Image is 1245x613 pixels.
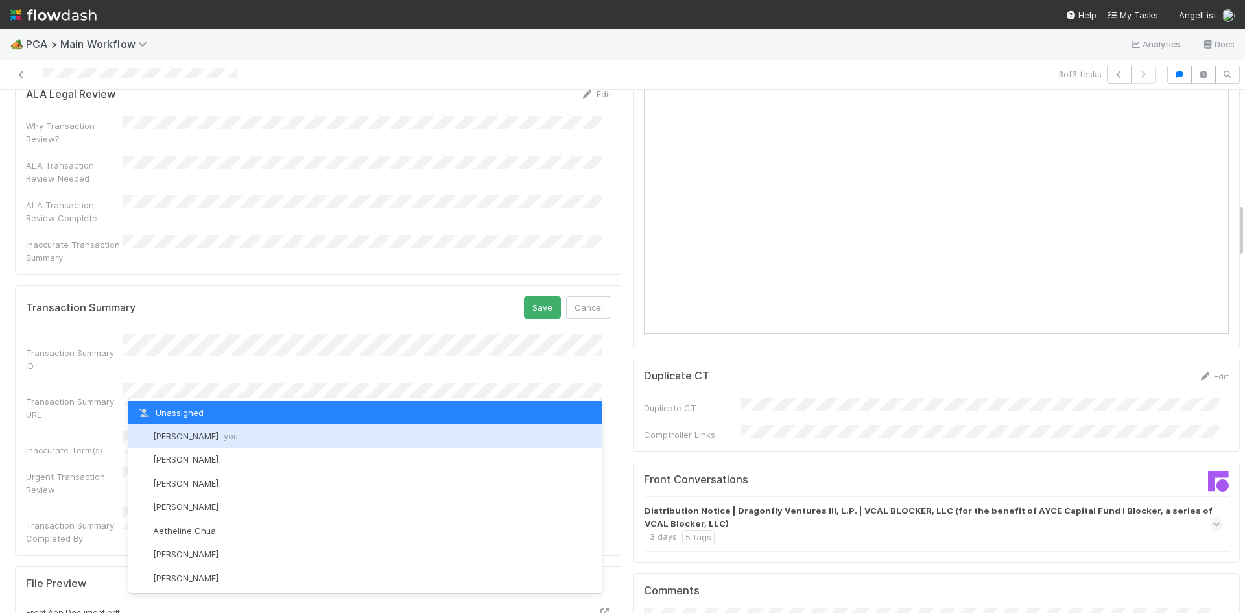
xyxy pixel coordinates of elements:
h5: Transaction Summary [26,302,136,315]
div: Comptroller Links [644,428,741,441]
div: Inaccurate Transaction Summary [26,238,123,264]
img: avatar_99e80e95-8f0d-4917-ae3c-b5dad577a2b5.png [136,429,149,442]
img: avatar_1d14498f-6309-4f08-8780-588779e5ce37.png [136,477,149,490]
span: [PERSON_NAME] [153,454,219,464]
span: Aetheline Chua [153,525,216,536]
div: 5 tags [682,530,715,544]
div: Urgent Transaction Review [26,470,123,496]
span: [PERSON_NAME] [153,431,238,441]
div: Transaction Summary Completed By [26,519,123,545]
span: [PERSON_NAME] [153,501,219,512]
a: Edit [1198,371,1229,381]
div: ALA Transaction Review Complete [26,198,123,224]
img: avatar_55c8bf04-bdf8-4706-8388-4c62d4787457.png [136,501,149,514]
span: [PERSON_NAME] [153,478,219,488]
div: Transaction Summary URL [26,395,123,421]
div: 3 days [650,530,677,544]
img: avatar_99e80e95-8f0d-4917-ae3c-b5dad577a2b5.png [1222,9,1235,22]
img: avatar_df83acd9-d480-4d6e-a150-67f005a3ea0d.png [136,571,149,584]
span: PCA > Main Workflow [26,38,154,51]
img: avatar_55a2f090-1307-4765-93b4-f04da16234ba.png [136,453,149,466]
button: Save [524,296,561,319]
h5: Comments [644,584,1229,597]
div: Help [1065,8,1097,21]
img: avatar_adb74e0e-9f86-401c-adfc-275927e58b0b.png [136,548,149,561]
span: My Tasks [1107,10,1158,20]
button: Cancel [566,296,611,319]
div: Duplicate CT [644,402,741,415]
a: Docs [1202,36,1235,52]
a: Analytics [1130,36,1181,52]
span: 3 of 3 tasks [1058,67,1102,80]
div: Inaccurate Term(s) [26,444,123,457]
div: ALA Transaction Review Needed [26,159,123,185]
span: you [224,431,238,441]
img: avatar_103f69d0-f655-4f4f-bc28-f3abe7034599.png [136,524,149,537]
span: AngelList [1179,10,1216,20]
div: Why Transaction Review? [26,119,123,145]
span: [PERSON_NAME] [153,573,219,583]
span: [PERSON_NAME] [153,549,219,559]
img: front-logo-b4b721b83371efbadf0a.svg [1208,471,1229,492]
div: Transaction Summary ID [26,346,123,372]
strong: Distribution Notice | Dragonfly Ventures III, L.P. | VCAL BLOCKER, LLC (for the benefit of AYCE C... [645,504,1220,530]
span: 🏕️ [10,38,23,49]
a: My Tasks [1107,8,1158,21]
span: Unassigned [136,407,204,418]
h5: File Preview [26,577,86,590]
h5: Duplicate CT [644,370,709,383]
h5: ALA Legal Review [26,88,115,101]
a: Edit [581,89,611,99]
img: logo-inverted-e16ddd16eac7371096b0.svg [10,4,97,26]
h5: Front Conversations [644,474,927,487]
